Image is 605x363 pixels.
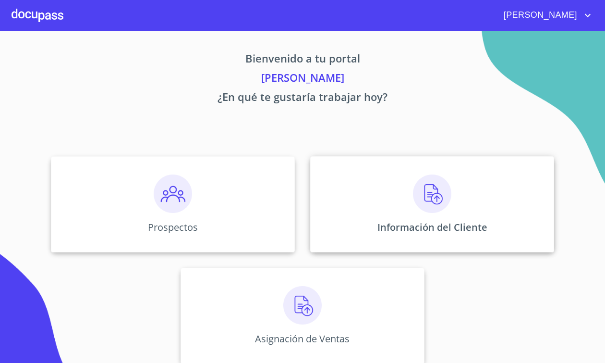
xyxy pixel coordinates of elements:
[496,8,582,23] span: [PERSON_NAME]
[413,175,451,213] img: carga.png
[12,70,593,89] p: [PERSON_NAME]
[154,175,192,213] img: prospectos.png
[377,221,487,234] p: Información del Cliente
[255,332,350,345] p: Asignación de Ventas
[12,50,593,70] p: Bienvenido a tu portal
[496,8,593,23] button: account of current user
[12,89,593,108] p: ¿En qué te gustaría trabajar hoy?
[148,221,198,234] p: Prospectos
[283,286,322,325] img: carga.png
